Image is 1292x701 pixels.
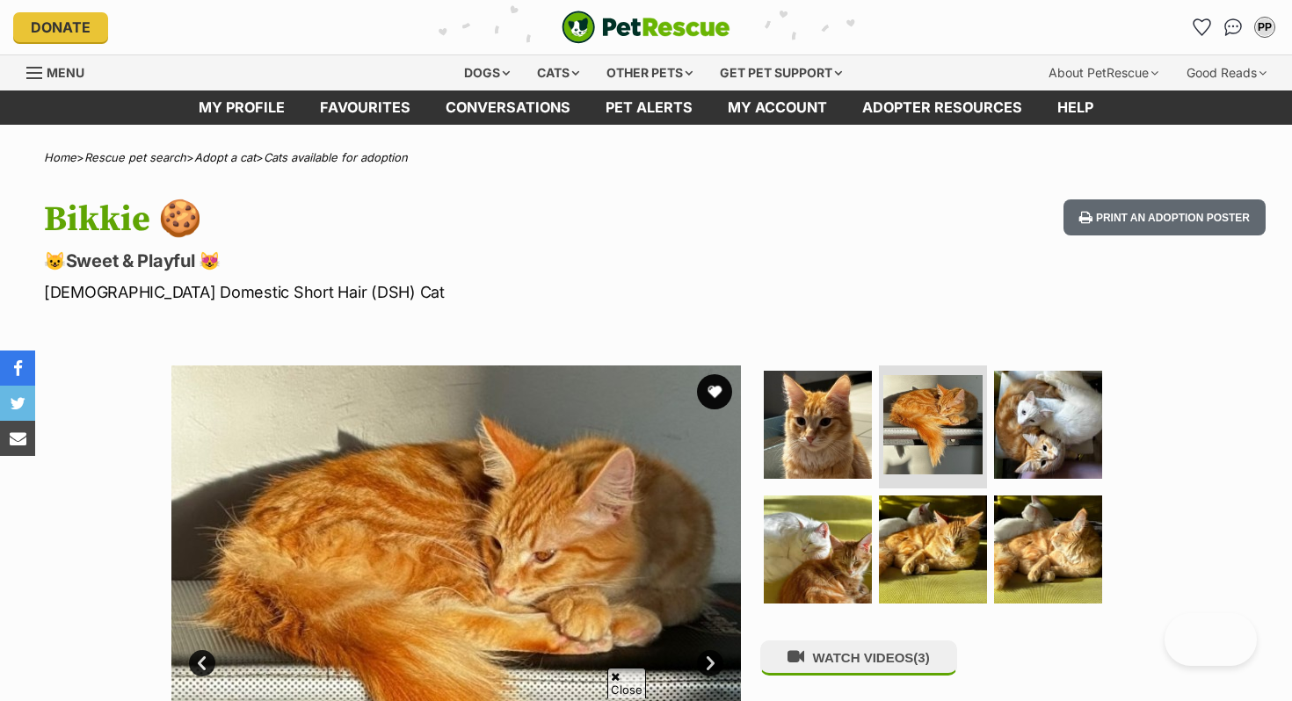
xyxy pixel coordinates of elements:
a: Home [44,150,76,164]
a: PetRescue [562,11,730,44]
a: Cats available for adoption [264,150,408,164]
img: Photo of Bikkie 🍪 [883,375,983,474]
span: Menu [47,65,84,80]
p: [DEMOGRAPHIC_DATA] Domestic Short Hair (DSH) Cat [44,280,788,304]
button: favourite [697,374,732,409]
p: 😺Sweet & Playful 😻 [44,249,788,273]
a: conversations [428,90,588,125]
div: Cats [525,55,592,90]
div: Other pets [594,55,705,90]
a: Next [697,650,723,676]
img: logo-cat-932fe2b9b8326f06289b0f2fb663e598f794de774fb13d1741a6617ecf9a85b4.svg [562,11,730,44]
button: Print an adoption poster [1063,199,1266,235]
div: PP [1256,18,1274,36]
a: Menu [26,55,97,87]
a: Conversations [1219,13,1247,41]
div: About PetRescue [1036,55,1171,90]
button: WATCH VIDEOS(3) [760,640,957,675]
a: Adopter resources [845,90,1040,125]
span: (3) [913,650,929,665]
a: My profile [181,90,302,125]
img: chat-41dd97257d64d25036548639549fe6c8038ab92f7586957e7f3b1b290dea8141.svg [1224,18,1243,36]
button: My account [1251,13,1279,41]
div: Dogs [452,55,522,90]
img: Photo of Bikkie 🍪 [994,495,1102,603]
a: Favourites [1187,13,1216,41]
div: Good Reads [1174,55,1279,90]
img: Photo of Bikkie 🍪 [764,371,872,479]
a: Pet alerts [588,90,710,125]
a: Help [1040,90,1111,125]
img: Photo of Bikkie 🍪 [879,495,987,603]
img: Photo of Bikkie 🍪 [994,371,1102,479]
a: Favourites [302,90,428,125]
span: Close [607,668,646,698]
a: Adopt a cat [194,150,256,164]
a: My account [710,90,845,125]
iframe: Help Scout Beacon - Open [1165,613,1257,666]
a: Prev [189,650,215,676]
img: Photo of Bikkie 🍪 [764,495,872,603]
ul: Account quick links [1187,13,1279,41]
a: Rescue pet search [84,150,186,164]
div: Get pet support [708,55,854,90]
h1: Bikkie 🍪 [44,199,788,240]
a: Donate [13,12,108,42]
